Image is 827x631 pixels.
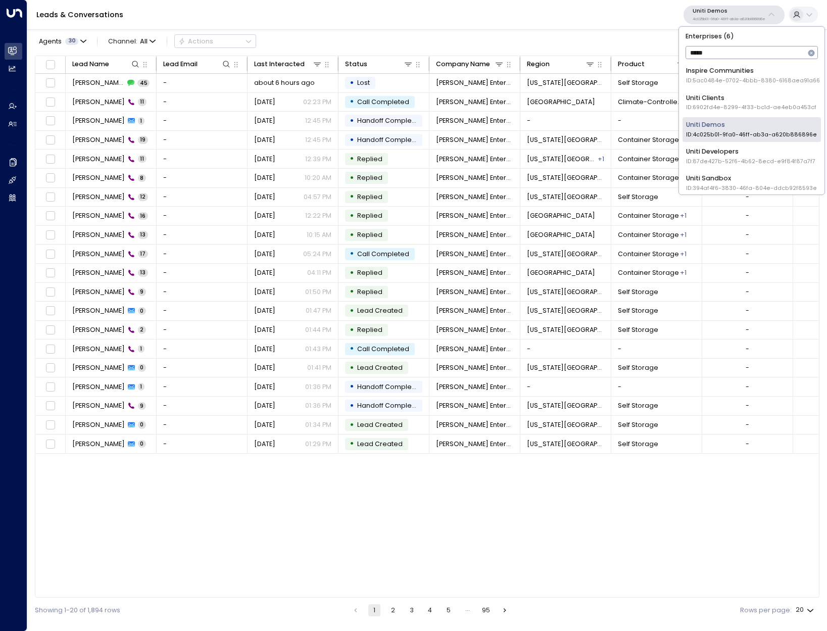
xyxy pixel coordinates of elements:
[436,78,514,87] span: Johnson Enterprises
[157,207,248,225] td: -
[680,268,687,277] div: Self Storage
[357,382,423,391] span: Handoff Completed
[746,192,749,202] div: -
[436,382,514,392] span: Johnson Enterprises
[527,192,605,202] span: New York City
[350,75,354,91] div: •
[304,192,331,202] p: 04:57 PM
[65,38,78,45] span: 30
[138,155,147,163] span: 11
[178,37,213,45] div: Actions
[527,363,605,372] span: New York City
[436,59,505,70] div: Company Name
[527,173,605,182] span: New York City
[307,230,331,239] p: 10:15 AM
[138,421,146,428] span: 0
[44,400,56,412] span: Toggle select row
[138,98,147,106] span: 11
[138,117,144,125] span: 1
[683,30,821,42] p: Enterprises ( 6 )
[436,440,514,449] span: Johnson Enterprises
[72,440,125,449] span: Tom Flanagan
[44,286,56,298] span: Toggle select row
[527,230,595,239] span: San Francisco
[138,345,144,353] span: 1
[350,417,354,433] div: •
[746,440,749,449] div: -
[350,113,354,129] div: •
[618,363,658,372] span: Self Storage
[618,59,687,70] div: Product
[680,230,687,239] div: Self Storage
[436,345,514,354] span: Johnson Enterprises
[72,98,125,107] span: Tom Flanagan
[305,211,331,220] p: 12:22 PM
[254,401,275,410] span: Aug 22, 2025
[357,440,403,448] span: Lead Created
[138,364,146,371] span: 0
[72,401,125,410] span: Tom Flanagan
[618,306,658,315] span: Self Storage
[157,245,248,263] td: -
[138,231,148,238] span: 13
[436,287,514,297] span: Johnson Enterprises
[746,287,749,297] div: -
[611,339,702,358] td: -
[305,287,331,297] p: 01:50 PM
[520,339,611,358] td: -
[44,115,56,127] span: Toggle select row
[254,59,323,70] div: Last Interacted
[357,78,370,87] span: Lost
[520,377,611,396] td: -
[305,135,331,144] p: 12:45 PM
[138,193,148,201] span: 12
[436,268,514,277] span: Johnson Enterprises
[686,174,817,192] div: Uniti Sandbox
[618,59,645,70] div: Product
[44,438,56,450] span: Toggle select row
[254,192,275,202] span: Sep 02, 2025
[174,34,256,48] button: Actions
[527,287,605,297] span: New York City
[157,188,248,207] td: -
[796,603,816,617] div: 20
[746,401,749,410] div: -
[44,305,56,317] span: Toggle select row
[72,306,125,315] span: Tom Flanagan
[138,288,146,296] span: 9
[746,268,749,277] div: -
[138,383,144,391] span: 1
[680,250,687,259] div: Self Storage
[527,78,605,87] span: New York City
[39,38,62,45] span: Agents
[157,434,248,453] td: -
[254,135,275,144] span: Sep 17, 2025
[693,17,765,21] p: 4c025b01-9fa0-46ff-ab3a-a620b886896e
[618,155,679,164] span: Container Storage
[254,173,275,182] span: Sep 16, 2025
[72,287,125,297] span: Tom Flanagan
[72,211,125,220] span: Tom Flanagan
[307,268,331,277] p: 04:11 PM
[44,362,56,374] span: Toggle select row
[357,306,403,315] span: Lead Created
[305,155,331,164] p: 12:39 PM
[618,135,679,144] span: Container Storage
[357,345,409,353] span: Call Completed
[105,35,159,47] span: Channel:
[163,59,232,70] div: Lead Email
[618,420,658,429] span: Self Storage
[357,98,409,106] span: Call Completed
[424,604,436,616] button: Go to page 4
[436,116,514,125] span: Johnson Enterprises
[686,66,820,85] div: Inspire Communities
[138,212,148,220] span: 16
[305,420,331,429] p: 01:34 PM
[618,98,686,107] span: Climate-Controlled Storage
[618,287,658,297] span: Self Storage
[406,604,418,616] button: Go to page 3
[157,359,248,377] td: -
[350,132,354,148] div: •
[254,268,275,277] span: Aug 26, 2025
[436,363,514,372] span: Johnson Enterprises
